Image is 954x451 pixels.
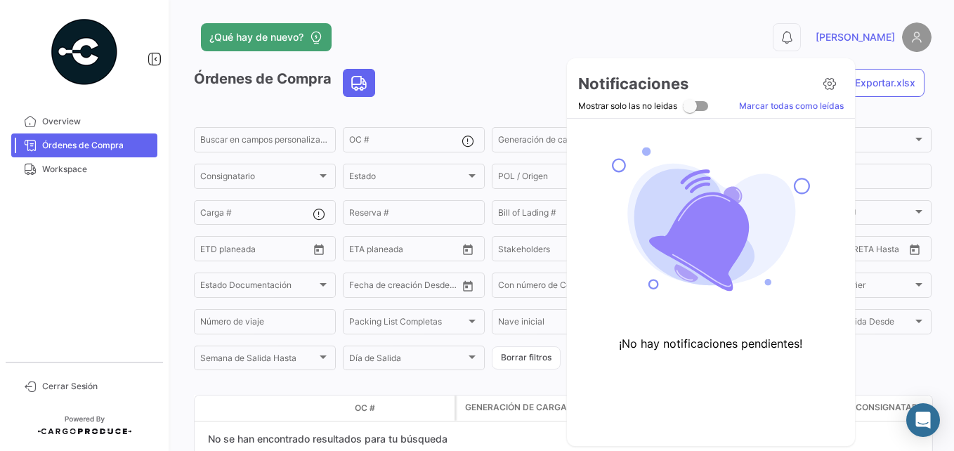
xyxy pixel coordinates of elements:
span: Stakeholders [498,246,615,256]
h3: Órdenes de Compra [194,69,379,97]
input: Desde [349,282,374,292]
a: Workspace [11,157,157,181]
span: Estado Documentación [200,282,317,292]
span: ¿Qué hay de nuevo? [209,30,303,44]
datatable-header-cell: Generación de cargas [457,396,583,421]
span: Workspace [42,163,152,176]
span: POL / Origen [498,174,615,183]
datatable-header-cell: Modo de Transporte [223,403,258,414]
span: Semana de Salida Hasta [200,355,317,365]
a: Overview [11,110,157,133]
button: Open calendar [308,239,329,260]
span: Día de Salida [349,355,466,365]
span: Cerrar Sesión [42,380,152,393]
span: Nave inicial [498,319,615,329]
span: Generación de cargas [498,137,615,147]
img: placeholder-user.png [902,22,932,52]
input: Hasta [235,246,287,256]
span: Con número de Courier [498,282,615,292]
input: Hasta [831,246,882,256]
div: Abrir Intercom Messenger [906,403,940,437]
img: powered-by.png [49,17,119,87]
span: Estado [349,174,466,183]
input: Desde [349,246,374,256]
span: Mostrar solo las no leidas [578,98,677,115]
button: Land [344,70,374,96]
span: Packing List Completas [349,319,466,329]
a: Marcar todas como leídas [739,100,844,112]
button: Open calendar [457,275,478,296]
button: Borrar filtros [492,346,561,370]
span: Generación de cargas [465,401,573,414]
span: Consignatario [856,401,926,414]
span: Overview [42,115,152,128]
input: Hasta [384,282,436,292]
span: Órdenes de Compra [42,139,152,152]
input: Desde [200,246,226,256]
button: ¿Qué hay de nuevo? [201,23,332,51]
p: ¡No hay notificaciones pendientes! [602,320,819,367]
a: Órdenes de Compra [11,133,157,157]
span: Consignatario [200,174,317,183]
button: Open calendar [457,239,478,260]
input: Hasta [384,246,436,256]
h2: Notificaciones [578,74,688,93]
button: Exportar.xlsx [826,69,924,97]
datatable-header-cell: OC # [349,396,455,420]
datatable-header-cell: Estado Doc. [258,403,349,414]
button: Open calendar [904,239,925,260]
span: OC # [355,402,375,414]
span: [PERSON_NAME] [816,30,895,44]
